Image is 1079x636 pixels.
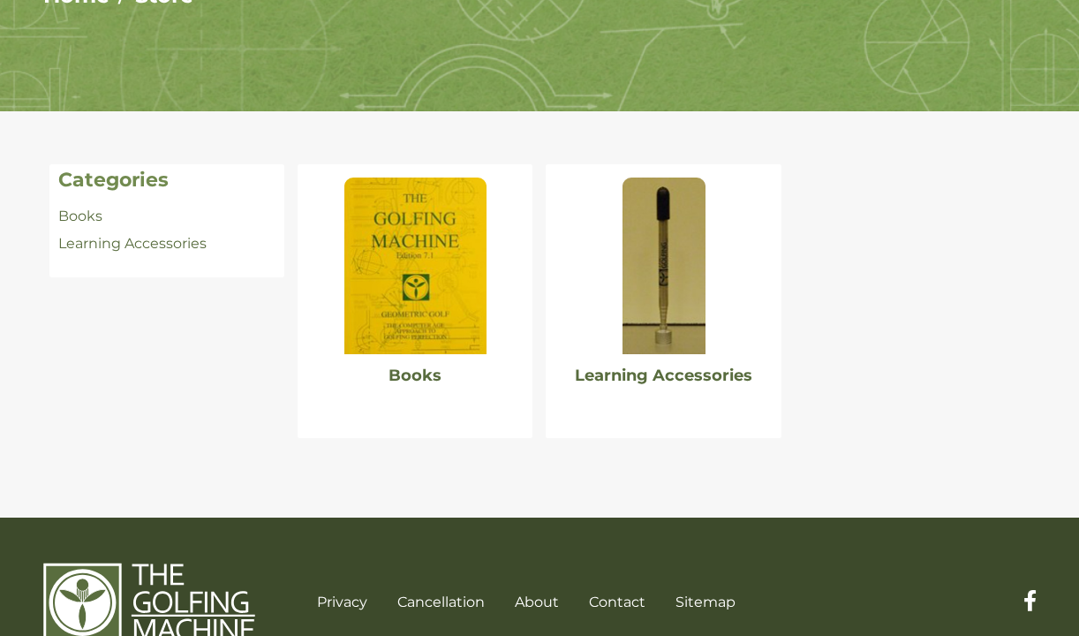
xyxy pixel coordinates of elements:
a: Sitemap [675,594,736,610]
a: Books [389,366,441,385]
a: About [515,594,559,610]
h4: Categories [58,169,275,192]
a: Books [58,208,102,224]
a: Cancellation [397,594,485,610]
a: Privacy [317,594,367,610]
a: Learning Accessories [575,366,752,385]
a: Learning Accessories [58,235,207,252]
a: Contact [589,594,645,610]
